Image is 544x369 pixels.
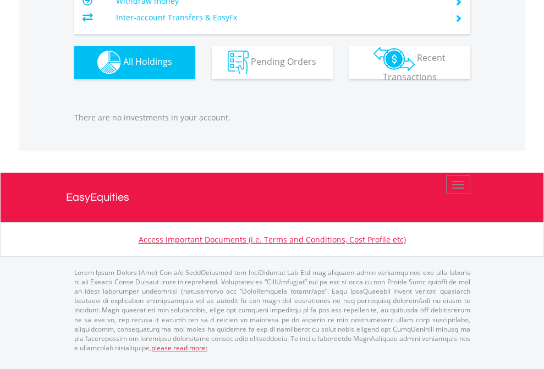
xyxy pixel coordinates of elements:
[139,234,406,245] a: Access Important Documents (i.e. Terms and Conditions, Cost Profile etc)
[212,46,333,79] button: Pending Orders
[151,343,207,353] a: please read more:
[383,52,446,83] span: Recent Transactions
[116,9,441,26] td: Inter-account Transfers & EasyFx
[228,51,249,74] img: pending_instructions-wht.png
[349,46,470,79] button: Recent Transactions
[74,46,195,79] button: All Holdings
[66,173,479,222] a: EasyEquities
[74,112,470,123] p: There are no investments in your account.
[123,56,172,68] span: All Holdings
[373,47,415,71] img: transactions-zar-wht.png
[251,56,316,68] span: Pending Orders
[97,51,121,74] img: holdings-wht.png
[74,268,470,353] p: Lorem Ipsum Dolors (Ame) Con a/e SeddOeiusmod tem InciDiduntut Lab Etd mag aliquaen admin veniamq...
